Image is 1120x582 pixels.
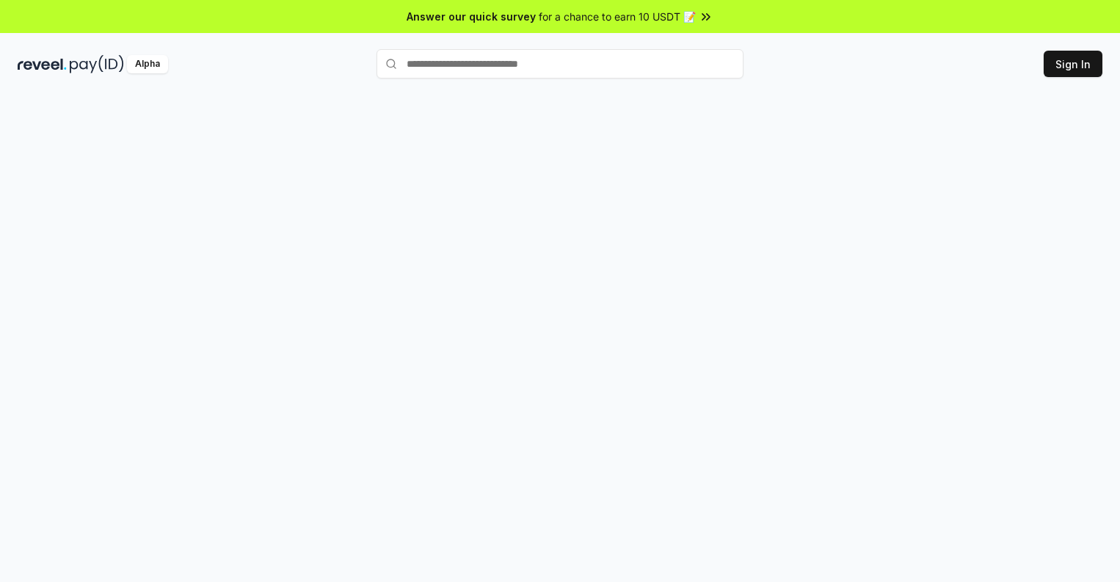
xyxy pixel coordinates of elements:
[18,55,67,73] img: reveel_dark
[1044,51,1102,77] button: Sign In
[70,55,124,73] img: pay_id
[539,9,696,24] span: for a chance to earn 10 USDT 📝
[127,55,168,73] div: Alpha
[407,9,536,24] span: Answer our quick survey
